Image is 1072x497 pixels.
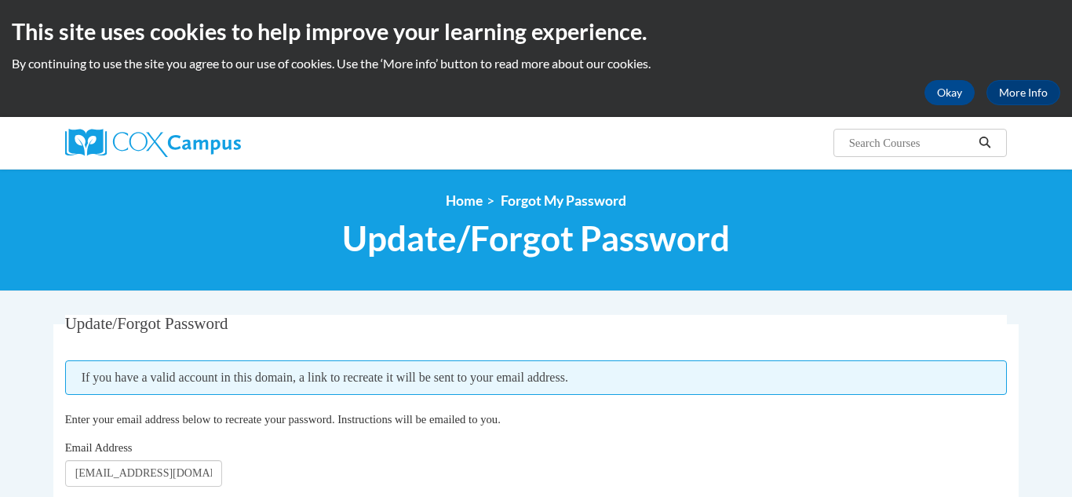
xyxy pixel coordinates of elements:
h2: This site uses cookies to help improve your learning experience. [12,16,1060,47]
span: Update/Forgot Password [342,217,730,259]
a: More Info [986,80,1060,105]
img: Cox Campus [65,129,241,157]
span: Forgot My Password [501,192,626,209]
input: Email [65,460,222,487]
span: Email Address [65,441,133,454]
span: If you have a valid account in this domain, a link to recreate it will be sent to your email addr... [65,360,1008,395]
span: Enter your email address below to recreate your password. Instructions will be emailed to you. [65,413,501,426]
input: Search Courses [848,133,973,152]
span: Update/Forgot Password [65,314,228,333]
button: Search [973,133,997,152]
a: Cox Campus [65,129,363,157]
a: Home [446,192,483,209]
p: By continuing to use the site you agree to our use of cookies. Use the ‘More info’ button to read... [12,55,1060,72]
button: Okay [924,80,975,105]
